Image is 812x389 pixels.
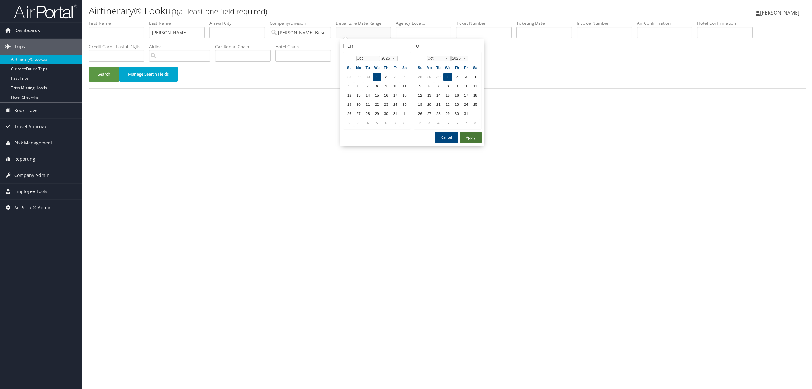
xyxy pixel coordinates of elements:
td: 2 [416,119,424,127]
span: [PERSON_NAME] [760,9,799,16]
th: Fr [462,64,470,72]
td: 23 [382,100,390,109]
span: AirPortal® Admin [14,200,52,216]
td: 21 [363,100,372,109]
td: 10 [391,82,400,91]
label: Hotel Chain [275,44,336,50]
th: We [373,64,381,72]
td: 10 [462,82,470,91]
label: Ticket Number [456,20,516,26]
td: 18 [400,91,409,100]
h4: To [414,42,482,49]
th: Su [416,64,424,72]
td: 8 [373,82,381,91]
td: 6 [453,119,461,127]
td: 6 [382,119,390,127]
td: 12 [416,91,424,100]
td: 28 [416,73,424,81]
td: 20 [354,100,363,109]
td: 4 [434,119,443,127]
td: 26 [416,110,424,118]
label: Car Rental Chain [215,44,275,50]
label: Arrival City [209,20,270,26]
span: Company Admin [14,167,49,183]
td: 1 [400,110,409,118]
button: Apply [460,132,482,143]
small: (at least one field required) [177,6,267,17]
th: Tu [363,64,372,72]
td: 1 [373,73,381,81]
td: 2 [345,119,354,127]
span: Trips [14,39,25,55]
td: 8 [471,119,480,127]
td: 13 [354,91,363,100]
td: 17 [391,91,400,100]
th: Th [453,64,461,72]
td: 25 [400,100,409,109]
td: 3 [391,73,400,81]
span: Travel Approval [14,119,48,135]
td: 26 [345,110,354,118]
td: 3 [354,119,363,127]
td: 29 [425,73,434,81]
td: 24 [462,100,470,109]
label: Ticketing Date [516,20,577,26]
th: Fr [391,64,400,72]
button: Manage Search Fields [119,67,178,82]
td: 8 [400,119,409,127]
label: Air Confirmation [637,20,697,26]
td: 28 [434,110,443,118]
td: 29 [354,73,363,81]
th: Tu [434,64,443,72]
td: 13 [425,91,434,100]
td: 6 [425,82,434,91]
td: 20 [425,100,434,109]
td: 29 [373,110,381,118]
td: 29 [443,110,452,118]
span: Reporting [14,151,35,167]
td: 7 [462,119,470,127]
td: 5 [443,119,452,127]
img: airportal-logo.png [14,4,77,19]
th: Th [382,64,390,72]
td: 23 [453,100,461,109]
th: Mo [425,64,434,72]
td: 15 [373,91,381,100]
td: 5 [416,82,424,91]
th: Su [345,64,354,72]
label: Last Name [149,20,209,26]
button: Cancel [435,132,458,143]
label: Airline [149,44,215,50]
td: 7 [363,82,372,91]
td: 5 [373,119,381,127]
label: Departure Date Range [336,20,396,26]
th: Sa [471,64,480,72]
td: 17 [462,91,470,100]
td: 19 [345,100,354,109]
label: Invoice Number [577,20,637,26]
td: 12 [345,91,354,100]
td: 4 [363,119,372,127]
label: Hotel Confirmation [697,20,757,26]
td: 22 [373,100,381,109]
th: We [443,64,452,72]
td: 28 [345,73,354,81]
td: 11 [471,82,480,91]
td: 30 [382,110,390,118]
span: Book Travel [14,103,39,118]
td: 30 [363,73,372,81]
label: Credit Card - Last 4 Digits [89,44,149,50]
a: [PERSON_NAME] [756,3,806,22]
td: 18 [471,91,480,100]
td: 31 [391,110,400,118]
td: 27 [354,110,363,118]
td: 2 [453,73,461,81]
td: 4 [471,73,480,81]
td: 3 [425,119,434,127]
th: Mo [354,64,363,72]
td: 7 [434,82,443,91]
h1: Airtinerary® Lookup [89,4,567,17]
label: First Name [89,20,149,26]
td: 11 [400,82,409,91]
td: 14 [434,91,443,100]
